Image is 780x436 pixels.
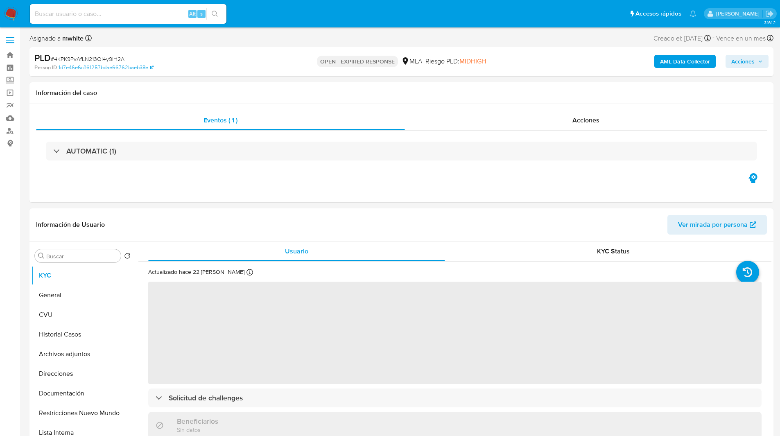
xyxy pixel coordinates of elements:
b: AML Data Collector [660,55,710,68]
a: 1d7e46e6cf161257bdae66762baeb38e [59,64,154,71]
span: Alt [189,10,196,18]
button: search-icon [206,8,223,20]
span: Accesos rápidos [635,9,681,18]
span: KYC Status [597,246,630,256]
button: CVU [32,305,134,325]
button: Historial Casos [32,325,134,344]
button: AML Data Collector [654,55,716,68]
input: Buscar [46,253,118,260]
div: Creado el: [DATE] [653,33,711,44]
div: AUTOMATIC (1) [46,142,757,160]
button: Volver al orden por defecto [124,253,131,262]
h1: Información del caso [36,89,767,97]
b: Person ID [34,64,57,71]
span: Asignado a [29,34,84,43]
b: PLD [34,51,51,64]
div: MLA [401,57,422,66]
span: Eventos ( 1 ) [203,115,237,125]
span: ‌ [148,282,762,384]
span: Acciones [572,115,599,125]
button: General [32,285,134,305]
a: Salir [765,9,774,18]
span: Ver mirada por persona [678,215,748,235]
span: Usuario [285,246,308,256]
h1: Información de Usuario [36,221,105,229]
b: mwhite [61,34,84,43]
span: Riesgo PLD: [425,57,486,66]
h3: Beneficiarios [177,417,218,426]
p: matiasagustin.white@mercadolibre.com [716,10,762,18]
h3: AUTOMATIC (1) [66,147,116,156]
h3: Solicitud de challenges [169,393,243,402]
span: Acciones [731,55,755,68]
button: Acciones [726,55,769,68]
input: Buscar usuario o caso... [30,9,226,19]
p: Actualizado hace 22 [PERSON_NAME] [148,268,244,276]
div: Solicitud de challenges [148,389,762,407]
p: Sin datos [177,426,218,434]
span: - [712,33,714,44]
button: Direcciones [32,364,134,384]
button: Documentación [32,384,134,403]
span: Vence en un mes [716,34,766,43]
button: Restricciones Nuevo Mundo [32,403,134,423]
span: MIDHIGH [459,56,486,66]
span: s [200,10,203,18]
button: Ver mirada por persona [667,215,767,235]
a: Notificaciones [690,10,696,17]
button: KYC [32,266,134,285]
button: Buscar [38,253,45,259]
p: OPEN - EXPIRED RESPONSE [317,56,398,67]
span: # 4KPK9PvAfLN213Ol4y9lH2Ai [51,55,126,63]
button: Archivos adjuntos [32,344,134,364]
